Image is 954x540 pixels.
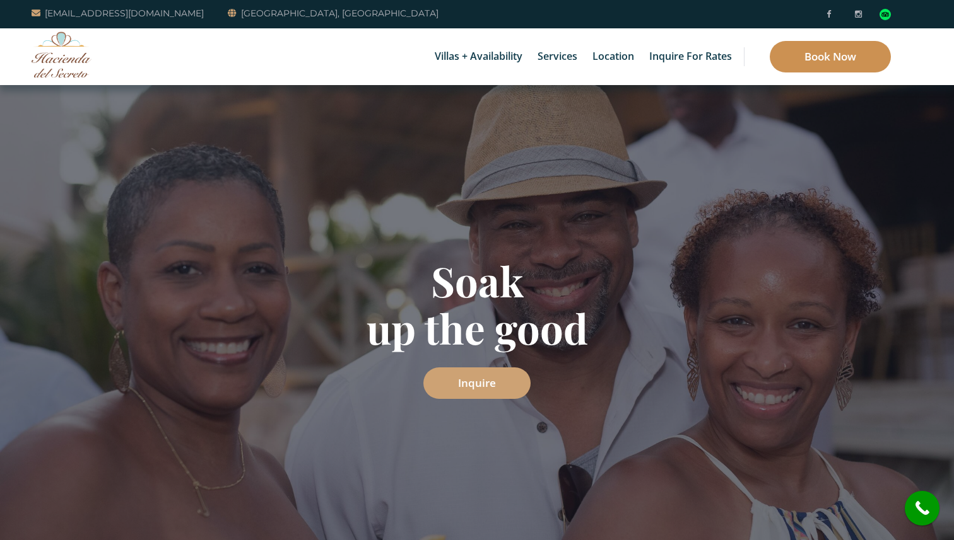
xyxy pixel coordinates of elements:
[905,491,939,526] a: call
[32,32,91,78] img: Awesome Logo
[880,9,891,20] div: Read traveler reviews on Tripadvisor
[32,6,204,21] a: [EMAIL_ADDRESS][DOMAIN_NAME]
[228,6,439,21] a: [GEOGRAPHIC_DATA], [GEOGRAPHIC_DATA]
[428,28,529,85] a: Villas + Availability
[908,494,936,522] i: call
[770,41,891,72] a: Book Now
[108,257,846,352] h1: Soak up the good
[531,28,584,85] a: Services
[423,367,531,399] a: Inquire
[643,28,738,85] a: Inquire for Rates
[586,28,640,85] a: Location
[880,9,891,20] img: Tripadvisor_logomark.svg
